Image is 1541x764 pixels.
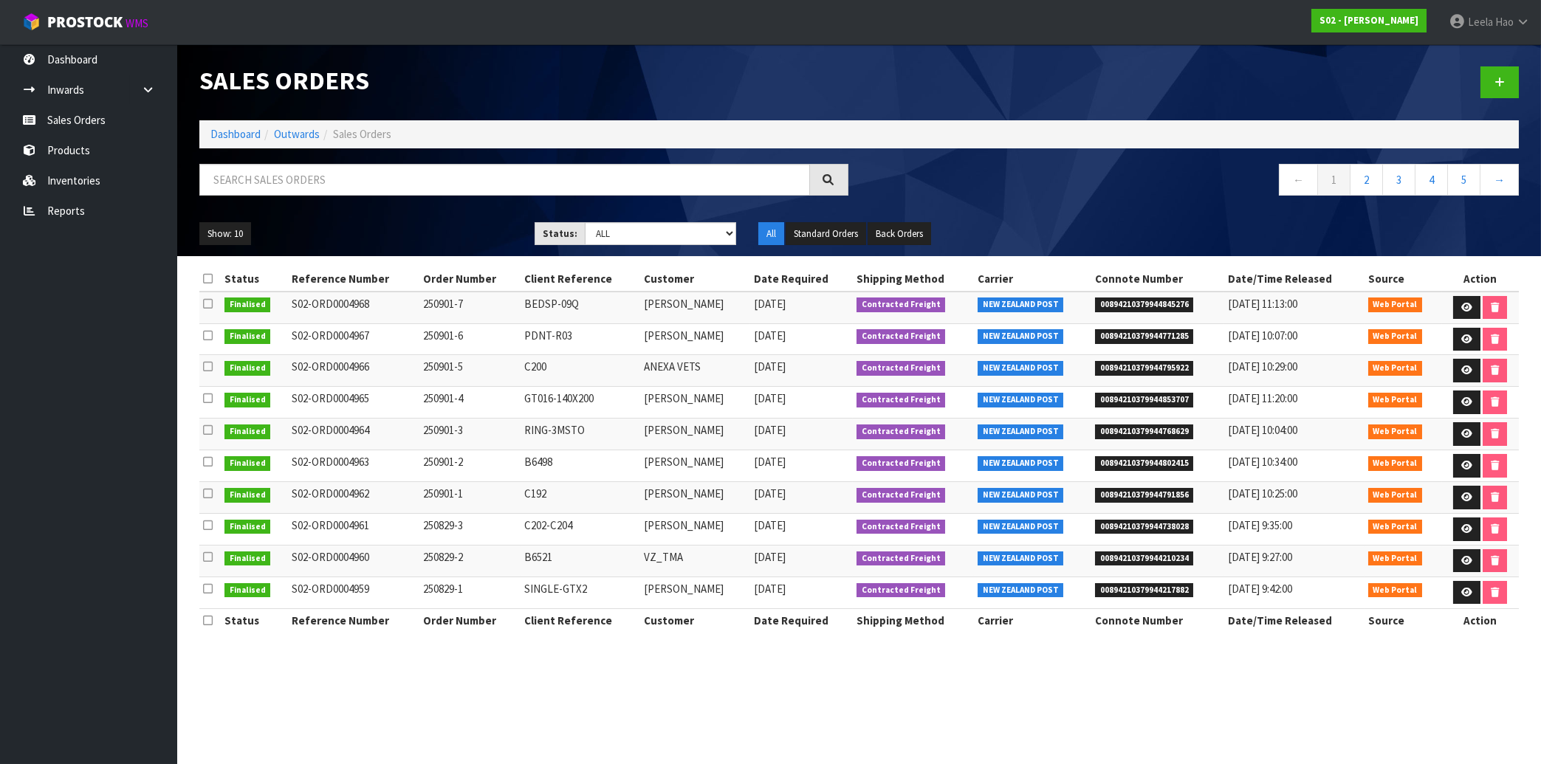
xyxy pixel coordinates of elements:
button: All [758,222,784,246]
span: Contracted Freight [857,393,946,407]
a: 1 [1317,164,1350,196]
a: Dashboard [210,127,261,141]
th: Date Required [750,267,853,291]
th: Order Number [419,608,521,632]
td: C200 [521,355,640,387]
th: Client Reference [521,267,640,291]
th: Date/Time Released [1224,267,1365,291]
span: Web Portal [1368,424,1423,439]
span: [DATE] 10:25:00 [1228,486,1297,500]
span: Contracted Freight [857,297,946,312]
span: Finalised [224,488,271,503]
td: [PERSON_NAME] [640,482,749,514]
td: S02-ORD0004959 [288,577,419,608]
td: 250901-4 [419,387,521,419]
span: Sales Orders [333,127,391,141]
td: [PERSON_NAME] [640,514,749,546]
strong: Status: [543,227,577,240]
a: ← [1279,164,1318,196]
a: 4 [1415,164,1448,196]
th: Connote Number [1091,608,1224,632]
td: S02-ORD0004961 [288,514,419,546]
span: Web Portal [1368,361,1423,376]
span: [DATE] [754,486,786,500]
span: [DATE] [754,297,786,311]
span: Finalised [224,424,271,439]
td: C202-C204 [521,514,640,546]
span: 00894210379944771285 [1095,329,1194,344]
a: 2 [1350,164,1383,196]
span: Web Portal [1368,456,1423,471]
span: 00894210379944791856 [1095,488,1194,503]
span: Contracted Freight [857,488,946,503]
span: [DATE] 9:27:00 [1228,550,1292,564]
span: Web Portal [1368,488,1423,503]
td: S02-ORD0004967 [288,323,419,355]
th: Carrier [974,608,1091,632]
td: VZ_TMA [640,545,749,577]
span: 00894210379944217882 [1095,583,1194,598]
td: BEDSP-09Q [521,292,640,323]
td: 250901-1 [419,482,521,514]
td: ANEXA VETS [640,355,749,387]
td: 250901-6 [419,323,521,355]
span: NEW ZEALAND POST [978,297,1064,312]
a: 5 [1447,164,1480,196]
span: Finalised [224,329,271,344]
span: 00894210379944802415 [1095,456,1194,471]
td: 250829-2 [419,545,521,577]
td: 250901-2 [419,450,521,482]
span: Contracted Freight [857,424,946,439]
span: [DATE] 10:34:00 [1228,455,1297,469]
td: RING-3MSTO [521,419,640,450]
th: Source [1365,267,1442,291]
td: S02-ORD0004968 [288,292,419,323]
span: Leela [1468,15,1493,29]
td: 250901-3 [419,419,521,450]
span: [DATE] [754,391,786,405]
span: Web Portal [1368,297,1423,312]
span: [DATE] 9:42:00 [1228,582,1292,596]
span: Hao [1495,15,1514,29]
td: S02-ORD0004966 [288,355,419,387]
td: PDNT-R03 [521,323,640,355]
span: Web Portal [1368,329,1423,344]
td: [PERSON_NAME] [640,323,749,355]
th: Carrier [974,267,1091,291]
span: [DATE] 10:29:00 [1228,359,1297,374]
a: 3 [1382,164,1415,196]
span: 00894210379944768629 [1095,424,1194,439]
th: Connote Number [1091,267,1224,291]
span: Web Portal [1368,520,1423,534]
span: Web Portal [1368,393,1423,407]
td: B6521 [521,545,640,577]
span: [DATE] [754,582,786,596]
span: [DATE] [754,455,786,469]
button: Show: 10 [199,222,251,246]
span: Contracted Freight [857,456,946,471]
span: [DATE] [754,518,786,532]
th: Shipping Method [853,608,974,632]
span: NEW ZEALAND POST [978,424,1064,439]
span: Web Portal [1368,583,1423,598]
td: SINGLE-GTX2 [521,577,640,608]
span: NEW ZEALAND POST [978,551,1064,566]
td: S02-ORD0004960 [288,545,419,577]
span: Finalised [224,297,271,312]
button: Back Orders [868,222,931,246]
th: Order Number [419,267,521,291]
td: GT016-140X200 [521,387,640,419]
th: Action [1442,608,1519,632]
h1: Sales Orders [199,66,848,94]
td: 250829-1 [419,577,521,608]
th: Reference Number [288,608,419,632]
td: S02-ORD0004965 [288,387,419,419]
td: [PERSON_NAME] [640,450,749,482]
span: Finalised [224,520,271,534]
td: 250901-5 [419,355,521,387]
span: NEW ZEALAND POST [978,520,1064,534]
span: Contracted Freight [857,520,946,534]
span: [DATE] 10:04:00 [1228,423,1297,437]
td: [PERSON_NAME] [640,577,749,608]
span: [DATE] 9:35:00 [1228,518,1292,532]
